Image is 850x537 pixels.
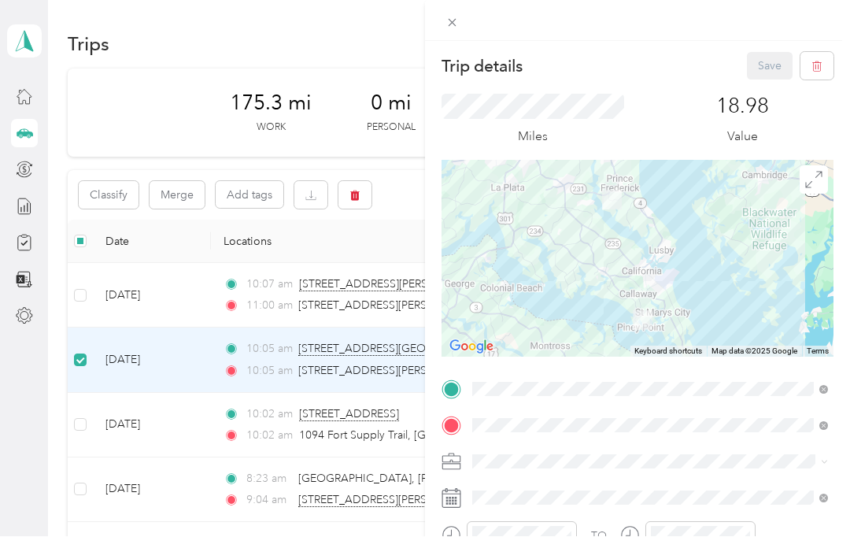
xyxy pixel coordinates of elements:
[807,347,829,356] a: Terms (opens in new tab)
[442,56,523,78] p: Trip details
[634,346,702,357] button: Keyboard shortcuts
[445,337,497,357] img: Google
[445,337,497,357] a: Open this area in Google Maps (opens a new window)
[762,449,850,537] iframe: Everlance-gr Chat Button Frame
[727,128,758,147] p: Value
[518,128,548,147] p: Miles
[711,347,797,356] span: Map data ©2025 Google
[716,94,769,120] p: 18.98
